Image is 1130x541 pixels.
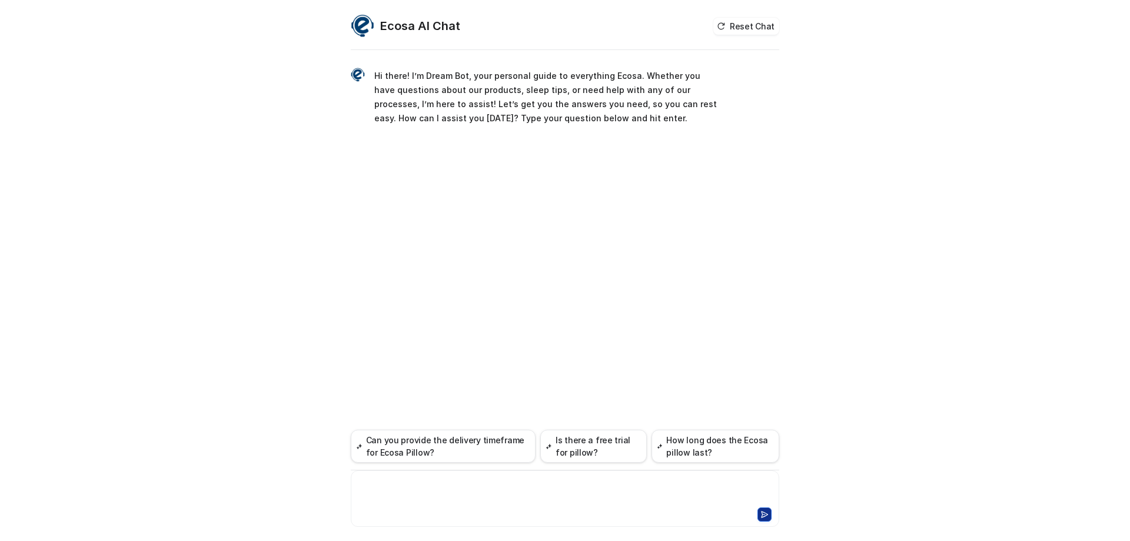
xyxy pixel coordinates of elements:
button: How long does the Ecosa pillow last? [652,430,779,463]
button: Reset Chat [713,18,779,35]
button: Can you provide the delivery timeframe for Ecosa Pillow? [351,430,536,463]
h2: Ecosa AI Chat [380,18,460,34]
button: Is there a free trial for pillow? [540,430,647,463]
p: Hi there! I’m Dream Bot, your personal guide to everything Ecosa. Whether you have questions abou... [374,69,719,125]
img: Widget [351,68,365,82]
img: Widget [351,14,374,38]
